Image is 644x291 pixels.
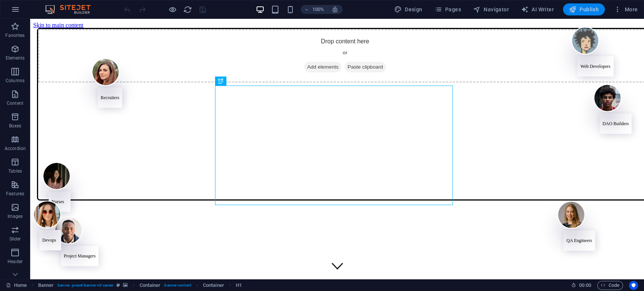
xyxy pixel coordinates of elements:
span: Click to select. Double-click to edit [236,281,242,290]
i: This element is a customizable preset [117,283,120,287]
p: Elements [6,55,25,61]
h6: Session time [571,281,591,290]
span: Design [394,6,423,13]
span: Click to select. Double-click to edit [139,281,160,290]
span: Publish [569,6,599,13]
p: Tables [8,168,22,174]
div: Design (Ctrl+Alt+Y) [391,3,426,15]
button: Publish [563,3,605,15]
p: Slider [9,236,21,242]
a: Skip to main content [3,3,53,9]
p: Boxes [9,123,22,129]
p: Accordion [5,145,26,152]
span: Click to select. Double-click to edit [203,281,224,290]
span: 00 00 [579,281,591,290]
span: Pages [434,6,461,13]
button: Design [391,3,426,15]
img: Editor Logo [43,5,100,14]
span: . banner-content [163,281,191,290]
span: More [614,6,638,13]
button: More [611,3,641,15]
a: Click to cancel selection. Double-click to open Pages [6,281,27,290]
span: Code [601,281,619,290]
i: Reload page [183,5,192,14]
p: Content [7,100,23,106]
p: Columns [6,78,25,84]
span: Click to select. Double-click to edit [38,281,54,290]
button: Code [597,281,623,290]
i: This element contains a background [123,283,128,287]
button: Navigator [470,3,512,15]
button: Click here to leave preview mode and continue editing [168,5,177,14]
p: Images [8,213,23,219]
p: Features [6,191,24,197]
button: Usercentrics [629,281,638,290]
span: Navigator [473,6,509,13]
p: Header [8,259,23,265]
button: 100% [301,5,327,14]
span: : [584,282,586,288]
nav: breadcrumb [38,281,242,290]
button: Pages [431,3,464,15]
h6: 100% [312,5,324,14]
button: AI Writer [518,3,557,15]
span: AI Writer [521,6,554,13]
p: Favorites [5,32,25,38]
button: reload [183,5,192,14]
i: On resize automatically adjust zoom level to fit chosen device. [332,6,338,13]
span: . banner .preset-banner-v3-career [57,281,114,290]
